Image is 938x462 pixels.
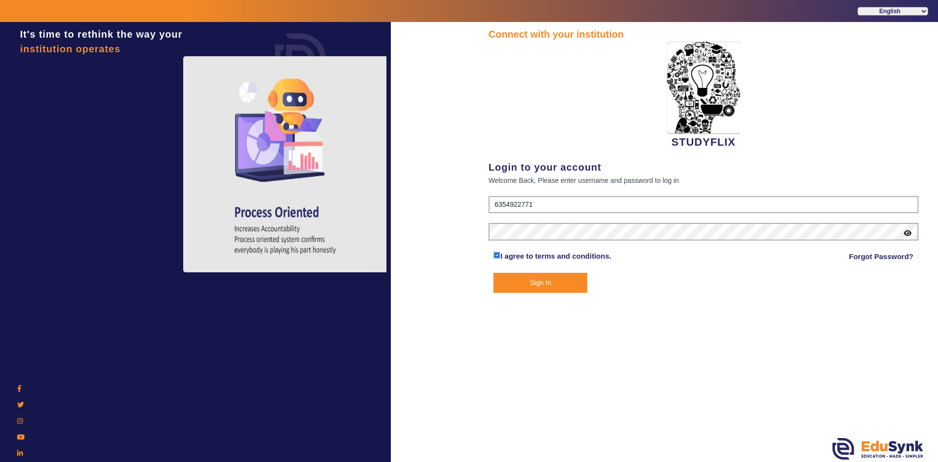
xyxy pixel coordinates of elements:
[832,438,923,460] img: edusynk.png
[493,273,587,293] button: Sign In
[489,175,918,186] div: Welcome Back, Please enter username and password to log in
[489,160,918,175] div: Login to your account
[500,252,611,260] a: I agree to terms and conditions.
[264,22,337,95] img: login.png
[489,196,918,214] input: User Name
[489,42,918,150] div: STUDYFLIX
[667,42,740,134] img: 2da83ddf-6089-4dce-a9e2-416746467bdd
[183,56,388,272] img: login4.png
[849,251,914,263] a: Forgot Password?
[20,29,182,40] span: It's time to rethink the way your
[489,27,918,42] div: Connect with your institution
[20,44,121,54] span: institution operates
